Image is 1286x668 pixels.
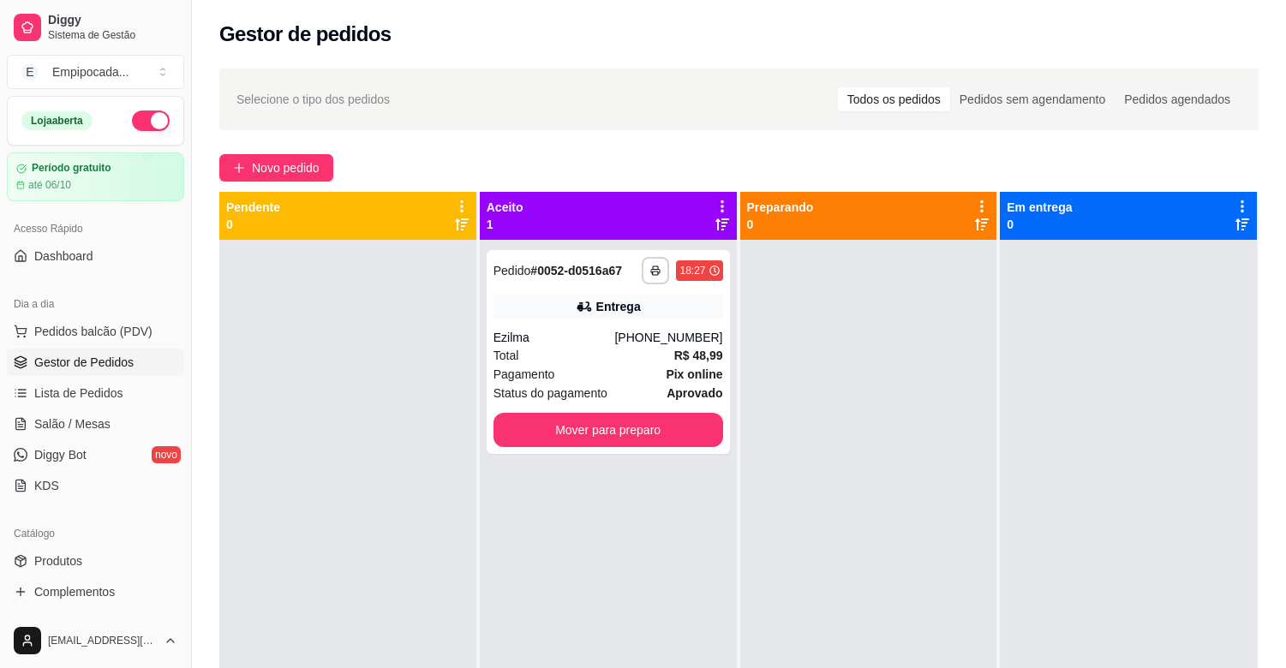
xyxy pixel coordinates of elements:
article: até 06/10 [28,178,71,192]
div: Ezilma [493,329,615,346]
a: KDS [7,472,184,499]
article: Período gratuito [32,162,111,175]
p: 0 [1007,216,1072,233]
strong: Pix online [666,367,722,381]
span: Total [493,346,519,365]
span: Pagamento [493,365,555,384]
span: plus [233,162,245,174]
span: Gestor de Pedidos [34,354,134,371]
div: Loja aberta [21,111,93,130]
span: Status do pagamento [493,384,607,403]
a: Complementos [7,578,184,605]
p: Aceito [487,199,523,216]
span: Pedido [493,264,531,277]
a: Período gratuitoaté 06/10 [7,152,184,201]
div: Dia a dia [7,290,184,318]
button: Pedidos balcão (PDV) [7,318,184,345]
a: Dashboard [7,242,184,270]
span: Sistema de Gestão [48,28,177,42]
span: E [21,63,39,81]
a: DiggySistema de Gestão [7,7,184,48]
p: Preparando [747,199,814,216]
div: Catálogo [7,520,184,547]
a: Diggy Botnovo [7,441,184,468]
span: KDS [34,477,59,494]
span: Pedidos balcão (PDV) [34,323,153,340]
span: Produtos [34,552,82,570]
button: [EMAIL_ADDRESS][DOMAIN_NAME] [7,620,184,661]
strong: # 0052-d0516a67 [530,264,622,277]
div: Pedidos agendados [1115,87,1240,111]
strong: R$ 48,99 [674,349,723,362]
strong: aprovado [667,386,722,400]
div: Acesso Rápido [7,215,184,242]
span: Novo pedido [252,158,320,177]
button: Mover para preparo [493,413,723,447]
span: Dashboard [34,248,93,265]
button: Select a team [7,55,184,89]
div: Entrega [596,298,641,315]
p: Pendente [226,199,280,216]
div: 18:27 [679,264,705,277]
span: [EMAIL_ADDRESS][DOMAIN_NAME] [48,634,157,647]
div: Todos os pedidos [838,87,950,111]
p: 1 [487,216,523,233]
a: Salão / Mesas [7,410,184,438]
p: Em entrega [1007,199,1072,216]
a: Produtos [7,547,184,575]
a: Gestor de Pedidos [7,349,184,376]
span: Salão / Mesas [34,415,111,432]
p: 0 [747,216,814,233]
div: [PHONE_NUMBER] [614,329,722,346]
a: Lista de Pedidos [7,379,184,407]
p: 0 [226,216,280,233]
span: Diggy Bot [34,446,87,463]
span: Selecione o tipo dos pedidos [236,90,390,109]
h2: Gestor de pedidos [219,21,392,48]
span: Lista de Pedidos [34,385,123,402]
div: Empipocada ... [52,63,129,81]
button: Alterar Status [132,110,170,131]
span: Diggy [48,13,177,28]
button: Novo pedido [219,154,333,182]
span: Complementos [34,583,115,600]
div: Pedidos sem agendamento [950,87,1115,111]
